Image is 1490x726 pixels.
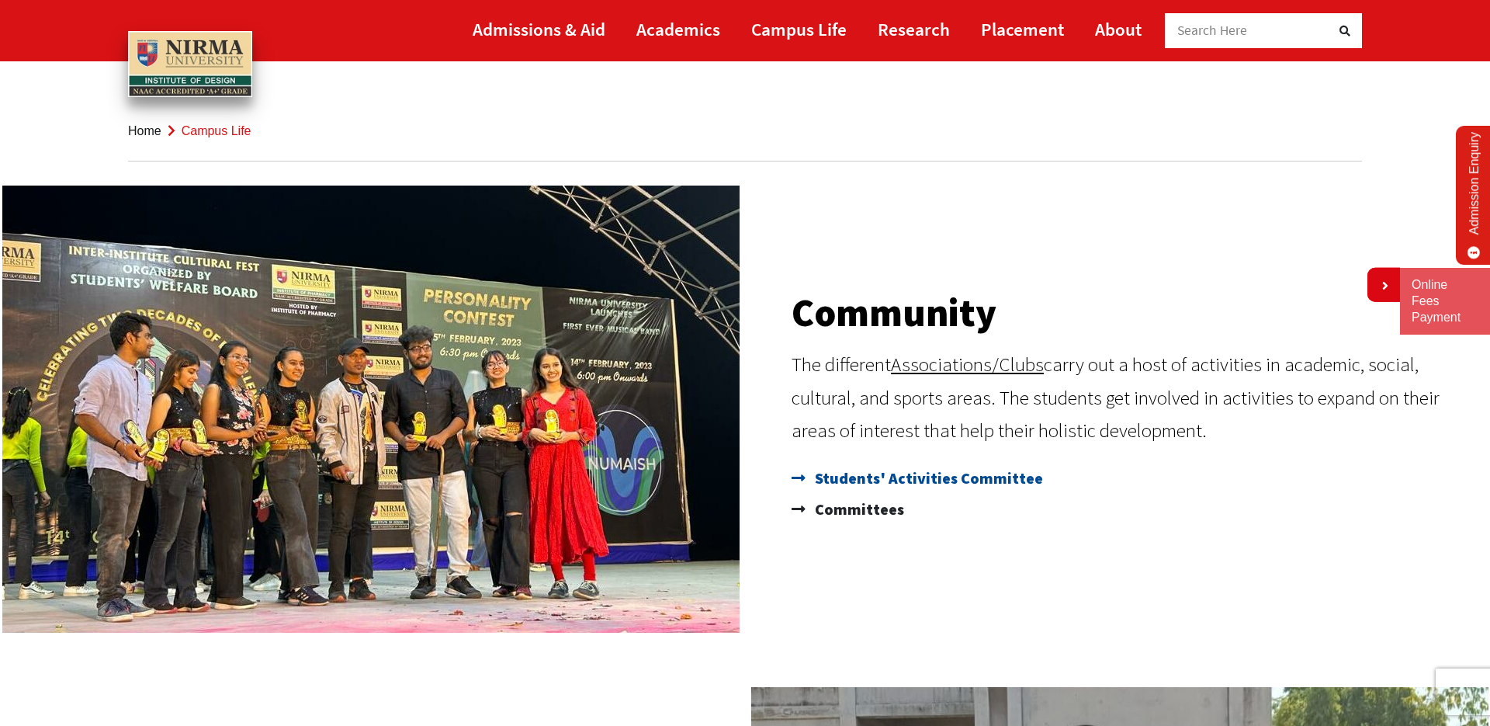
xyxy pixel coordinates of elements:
[792,463,1474,494] a: Students' Activities Committee
[128,124,161,137] a: Home
[1177,22,1248,39] span: Search Here
[811,463,1043,494] span: Students' Activities Committee
[792,494,1474,525] a: Committees
[2,186,740,633] img: IMG-20230217-WA00561-950x576
[128,101,1362,162] nav: breadcrumb
[891,352,1044,377] a: Associations/Clubs
[981,12,1064,47] a: Placement
[1412,277,1478,325] a: Online Fees Payment
[473,12,605,47] a: Admissions & Aid
[878,12,950,47] a: Research
[1095,12,1142,47] a: About
[182,124,251,137] span: Campus Life
[128,31,252,98] img: main_logo
[792,348,1474,447] div: The different carry out a host of activities in academic, social, cultural, and sports areas. The...
[751,12,847,47] a: Campus Life
[636,12,720,47] a: Academics
[792,294,1474,332] h2: Community
[811,494,904,525] span: Committees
